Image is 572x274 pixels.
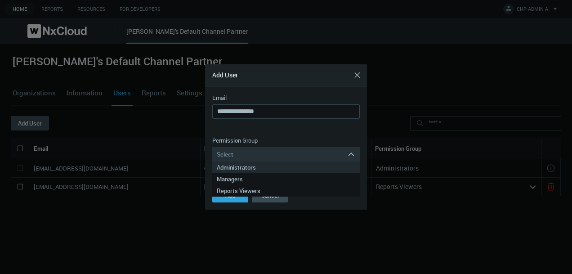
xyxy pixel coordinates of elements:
label: Permission Group [212,136,258,145]
label: Email [212,94,227,103]
button: Close [350,68,364,82]
div: Reports Viewers [217,185,355,197]
div: Managers [217,173,355,185]
div: Select [212,147,347,162]
div: Administrators [217,162,355,173]
span: Add User [212,71,238,79]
